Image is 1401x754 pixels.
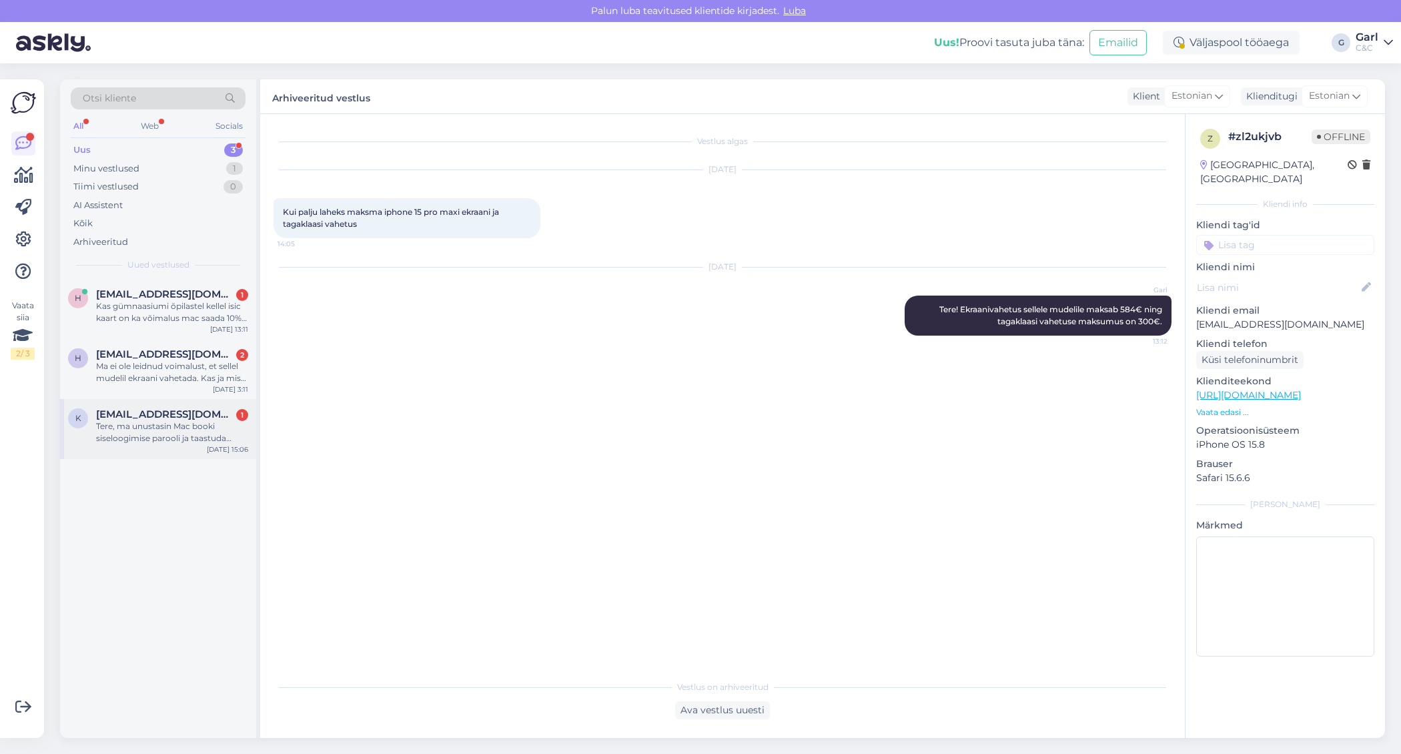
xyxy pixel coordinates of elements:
[939,304,1164,326] span: Tere! Ekraanivahetus sellele mudelile maksab 584€ ning tagaklaasi vahetuse maksumus on 300€.
[1196,218,1374,232] p: Kliendi tag'id
[1196,260,1374,274] p: Kliendi nimi
[1312,129,1370,144] span: Offline
[236,349,248,361] div: 2
[11,348,35,360] div: 2 / 3
[274,135,1172,147] div: Vestlus algas
[226,162,243,175] div: 1
[96,420,248,444] div: Tere, ma unustasin Mac booki siseloogimise parooli ja taastuda [PERSON_NAME] välja. Oma Apple ID ...
[1356,32,1393,53] a: GarlC&C
[1196,304,1374,318] p: Kliendi email
[274,163,1172,175] div: [DATE]
[1196,337,1374,351] p: Kliendi telefon
[96,408,235,420] span: katerinamon@hotmail.com
[283,207,501,229] span: Kui palju laheks maksma iphone 15 pro maxi ekraani ja tagaklaasi vahetus
[1332,33,1350,52] div: G
[73,217,93,230] div: Kõik
[96,300,248,324] div: Kas gümnaasiumi õpilastel kellel isic kaart on ka võimalus mac saada 10% soodukaga
[1127,89,1160,103] div: Klient
[1196,351,1304,369] div: Küsi telefoninumbrit
[675,701,770,719] div: Ava vestlus uuesti
[223,180,243,194] div: 0
[1089,30,1147,55] button: Emailid
[138,117,161,135] div: Web
[236,409,248,421] div: 1
[1208,133,1213,143] span: z
[1117,336,1167,346] span: 13:12
[1196,389,1301,401] a: [URL][DOMAIN_NAME]
[83,91,136,105] span: Otsi kliente
[1196,198,1374,210] div: Kliendi info
[73,236,128,249] div: Arhiveeritud
[1196,318,1374,332] p: [EMAIL_ADDRESS][DOMAIN_NAME]
[779,5,810,17] span: Luba
[75,413,81,423] span: k
[1356,32,1378,43] div: Garl
[1228,129,1312,145] div: # zl2ukjvb
[934,36,959,49] b: Uus!
[96,288,235,300] span: hetimaria.kala@gmail.com
[224,143,243,157] div: 3
[274,261,1172,273] div: [DATE]
[1197,280,1359,295] input: Lisa nimi
[1172,89,1212,103] span: Estonian
[272,87,370,105] label: Arhiveeritud vestlus
[1196,406,1374,418] p: Vaata edasi ...
[1200,158,1348,186] div: [GEOGRAPHIC_DATA], [GEOGRAPHIC_DATA]
[1196,424,1374,438] p: Operatsioonisüsteem
[278,239,328,249] span: 14:05
[96,348,235,360] span: hannaloratraagel@gmail.com
[210,324,248,334] div: [DATE] 13:11
[11,300,35,360] div: Vaata siia
[127,259,189,271] span: Uued vestlused
[1117,285,1167,295] span: Garl
[75,293,81,303] span: h
[1196,438,1374,452] p: iPhone OS 15.8
[1196,374,1374,388] p: Klienditeekond
[1196,457,1374,471] p: Brauser
[1196,235,1374,255] input: Lisa tag
[73,162,139,175] div: Minu vestlused
[1196,518,1374,532] p: Märkmed
[207,444,248,454] div: [DATE] 15:06
[71,117,86,135] div: All
[73,143,91,157] div: Uus
[11,90,36,115] img: Askly Logo
[73,180,139,194] div: Tiimi vestlused
[1309,89,1350,103] span: Estonian
[1196,498,1374,510] div: [PERSON_NAME]
[75,353,81,363] span: h
[213,117,246,135] div: Socials
[1196,471,1374,485] p: Safari 15.6.6
[236,289,248,301] div: 1
[1241,89,1298,103] div: Klienditugi
[1163,31,1300,55] div: Väljaspool tööaega
[1356,43,1378,53] div: C&C
[213,384,248,394] div: [DATE] 3:11
[96,360,248,384] div: Ma ei ole leidnud voimalust, et sellel mudelil ekraani vahetada. Kas ja mis hinnaga oleks voimali...
[677,681,769,693] span: Vestlus on arhiveeritud
[73,199,123,212] div: AI Assistent
[934,35,1084,51] div: Proovi tasuta juba täna:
